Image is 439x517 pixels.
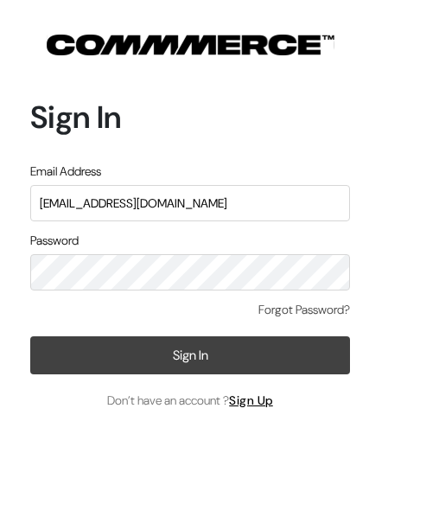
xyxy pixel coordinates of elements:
img: COMMMERCE [47,35,334,55]
h1: Sign In [30,99,350,136]
button: Sign In [30,336,350,374]
label: Password [30,232,79,250]
a: Forgot Password? [258,301,350,319]
a: Sign Up [229,393,273,408]
label: Email Address [30,163,101,181]
span: Don’t have an account ? [107,392,273,410]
